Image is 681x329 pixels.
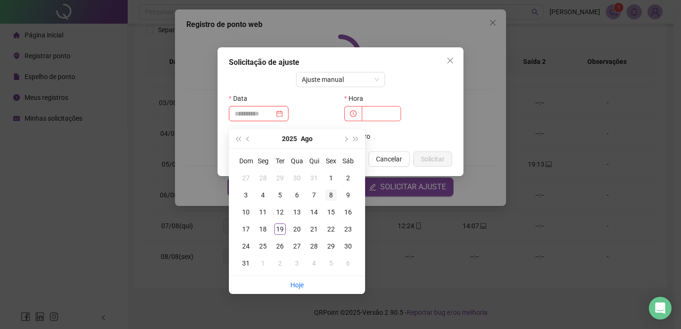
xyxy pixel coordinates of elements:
[257,258,269,269] div: 1
[323,152,340,169] th: Sex
[254,152,271,169] th: Seg
[649,297,672,320] div: Open Intercom Messenger
[340,187,357,204] td: 2025-08-09
[282,129,297,148] button: year panel
[274,172,286,184] div: 29
[291,258,303,269] div: 3
[340,129,350,148] button: next-year
[271,221,288,238] td: 2025-08-19
[229,91,253,106] label: Data
[291,206,303,218] div: 13
[340,255,357,272] td: 2025-09-06
[308,206,320,218] div: 14
[351,129,361,148] button: super-next-year
[288,152,306,169] th: Qua
[240,172,252,184] div: 27
[254,204,271,221] td: 2025-08-11
[308,189,320,201] div: 7
[323,255,340,272] td: 2025-09-05
[340,238,357,255] td: 2025-08-30
[237,255,254,272] td: 2025-08-31
[257,240,269,252] div: 25
[323,169,340,187] td: 2025-08-01
[291,172,303,184] div: 30
[446,57,454,64] span: close
[342,223,354,235] div: 23
[254,221,271,238] td: 2025-08-18
[290,281,304,289] a: Hoje
[302,72,380,87] span: Ajuste manual
[306,152,323,169] th: Qui
[325,189,337,201] div: 8
[240,258,252,269] div: 31
[443,53,458,68] button: Close
[233,129,243,148] button: super-prev-year
[342,206,354,218] div: 16
[237,152,254,169] th: Dom
[237,169,254,187] td: 2025-07-27
[340,204,357,221] td: 2025-08-16
[342,258,354,269] div: 6
[254,169,271,187] td: 2025-07-28
[257,189,269,201] div: 4
[257,223,269,235] div: 18
[342,172,354,184] div: 2
[271,255,288,272] td: 2025-09-02
[340,169,357,187] td: 2025-08-02
[271,187,288,204] td: 2025-08-05
[274,189,286,201] div: 5
[325,206,337,218] div: 15
[291,189,303,201] div: 6
[237,221,254,238] td: 2025-08-17
[308,240,320,252] div: 28
[240,189,252,201] div: 3
[288,187,306,204] td: 2025-08-06
[323,238,340,255] td: 2025-08-29
[323,221,340,238] td: 2025-08-22
[274,240,286,252] div: 26
[288,169,306,187] td: 2025-07-30
[291,223,303,235] div: 20
[274,206,286,218] div: 12
[325,240,337,252] div: 29
[288,221,306,238] td: 2025-08-20
[237,187,254,204] td: 2025-08-03
[254,187,271,204] td: 2025-08-04
[323,187,340,204] td: 2025-08-08
[325,172,337,184] div: 1
[288,238,306,255] td: 2025-08-27
[240,223,252,235] div: 17
[257,172,269,184] div: 28
[254,238,271,255] td: 2025-08-25
[288,255,306,272] td: 2025-09-03
[308,223,320,235] div: 21
[308,172,320,184] div: 31
[325,258,337,269] div: 5
[229,129,260,144] label: Motivo
[301,129,313,148] button: month panel
[306,221,323,238] td: 2025-08-21
[325,223,337,235] div: 22
[237,238,254,255] td: 2025-08-24
[271,169,288,187] td: 2025-07-29
[344,91,369,106] label: Hora
[274,258,286,269] div: 2
[368,151,410,167] button: Cancelar
[342,240,354,252] div: 30
[413,151,452,167] button: Solicitar
[376,154,402,164] span: Cancelar
[237,204,254,221] td: 2025-08-10
[240,240,252,252] div: 24
[254,255,271,272] td: 2025-09-01
[274,223,286,235] div: 19
[308,258,320,269] div: 4
[340,221,357,238] td: 2025-08-23
[306,169,323,187] td: 2025-07-31
[271,238,288,255] td: 2025-08-26
[243,129,253,148] button: prev-year
[350,110,357,117] span: clock-circle
[271,152,288,169] th: Ter
[240,206,252,218] div: 10
[340,152,357,169] th: Sáb
[306,204,323,221] td: 2025-08-14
